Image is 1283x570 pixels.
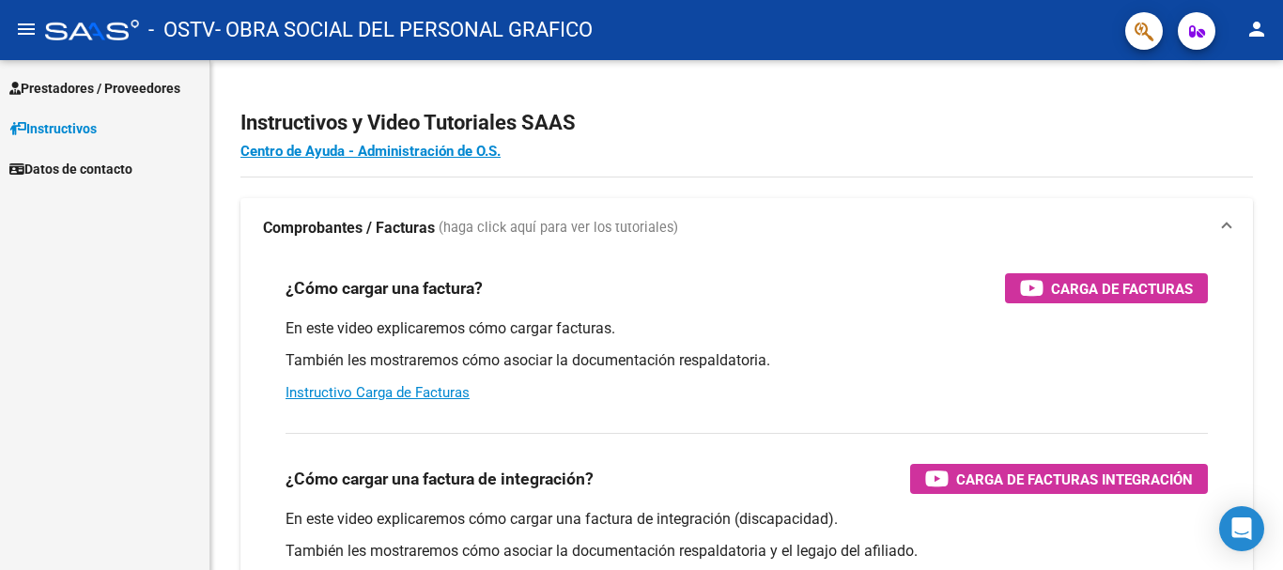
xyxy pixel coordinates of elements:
a: Instructivo Carga de Facturas [286,384,470,401]
mat-icon: menu [15,18,38,40]
span: Datos de contacto [9,159,132,179]
strong: Comprobantes / Facturas [263,218,435,239]
span: Carga de Facturas Integración [956,468,1193,491]
span: - OSTV [148,9,215,51]
h2: Instructivos y Video Tutoriales SAAS [240,105,1253,141]
mat-expansion-panel-header: Comprobantes / Facturas (haga click aquí para ver los tutoriales) [240,198,1253,258]
mat-icon: person [1245,18,1268,40]
h3: ¿Cómo cargar una factura de integración? [286,466,594,492]
p: En este video explicaremos cómo cargar facturas. [286,318,1208,339]
p: También les mostraremos cómo asociar la documentación respaldatoria. [286,350,1208,371]
p: En este video explicaremos cómo cargar una factura de integración (discapacidad). [286,509,1208,530]
span: Prestadores / Proveedores [9,78,180,99]
span: - OBRA SOCIAL DEL PERSONAL GRAFICO [215,9,593,51]
div: Open Intercom Messenger [1219,506,1264,551]
button: Carga de Facturas Integración [910,464,1208,494]
span: (haga click aquí para ver los tutoriales) [439,218,678,239]
p: También les mostraremos cómo asociar la documentación respaldatoria y el legajo del afiliado. [286,541,1208,562]
h3: ¿Cómo cargar una factura? [286,275,483,301]
span: Carga de Facturas [1051,277,1193,300]
button: Carga de Facturas [1005,273,1208,303]
a: Centro de Ayuda - Administración de O.S. [240,143,501,160]
span: Instructivos [9,118,97,139]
